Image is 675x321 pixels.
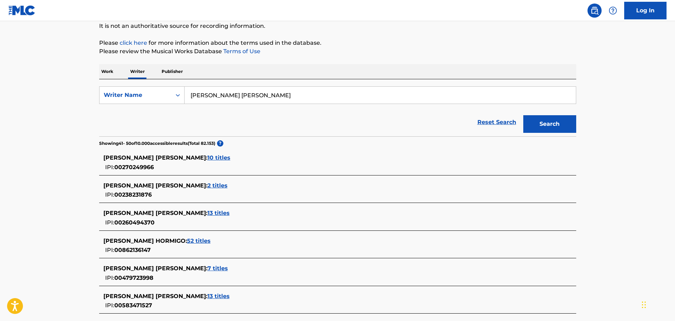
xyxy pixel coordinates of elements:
span: 00260494370 [114,219,155,226]
span: [PERSON_NAME] HORMIGO : [103,237,187,244]
span: 7 titles [207,265,228,272]
span: IPI: [105,164,114,171]
iframe: Chat Widget [640,287,675,321]
span: IPI: [105,191,114,198]
span: IPI: [105,302,114,309]
img: MLC Logo [8,5,36,16]
a: click here [120,39,147,46]
span: 00583471527 [114,302,152,309]
span: 00479723998 [114,274,153,281]
div: Writer Name [104,91,167,99]
span: [PERSON_NAME] [PERSON_NAME] : [103,182,207,189]
span: IPI: [105,247,114,253]
p: Showing 41 - 50 of 10.000 accessible results (Total 82.153 ) [99,140,215,147]
span: ? [217,140,223,147]
span: 00862136147 [114,247,151,253]
span: 2 titles [207,182,228,189]
img: help [609,6,617,15]
div: Help [606,4,620,18]
span: [PERSON_NAME] [PERSON_NAME] : [103,293,207,300]
a: Public Search [587,4,602,18]
p: Work [99,64,115,79]
span: 00238231876 [114,191,152,198]
span: [PERSON_NAME] [PERSON_NAME] : [103,154,207,161]
span: 13 titles [207,293,230,300]
span: 13 titles [207,210,230,216]
div: Widget de chat [640,287,675,321]
button: Search [523,115,576,133]
p: Please for more information about the terms used in the database. [99,39,576,47]
a: Reset Search [474,115,520,130]
div: Arrastrar [642,294,646,315]
p: Writer [128,64,147,79]
span: [PERSON_NAME] [PERSON_NAME] : [103,210,207,216]
p: Publisher [159,64,185,79]
span: IPI: [105,219,114,226]
span: [PERSON_NAME] [PERSON_NAME] : [103,265,207,272]
span: 00270249966 [114,164,154,171]
form: Search Form [99,86,576,136]
span: 52 titles [187,237,211,244]
p: It is not an authoritative source for recording information. [99,22,576,30]
a: Terms of Use [222,48,260,55]
p: Please review the Musical Works Database [99,47,576,56]
a: Log In [624,2,667,19]
span: IPI: [105,274,114,281]
img: search [590,6,599,15]
span: 10 titles [207,154,230,161]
